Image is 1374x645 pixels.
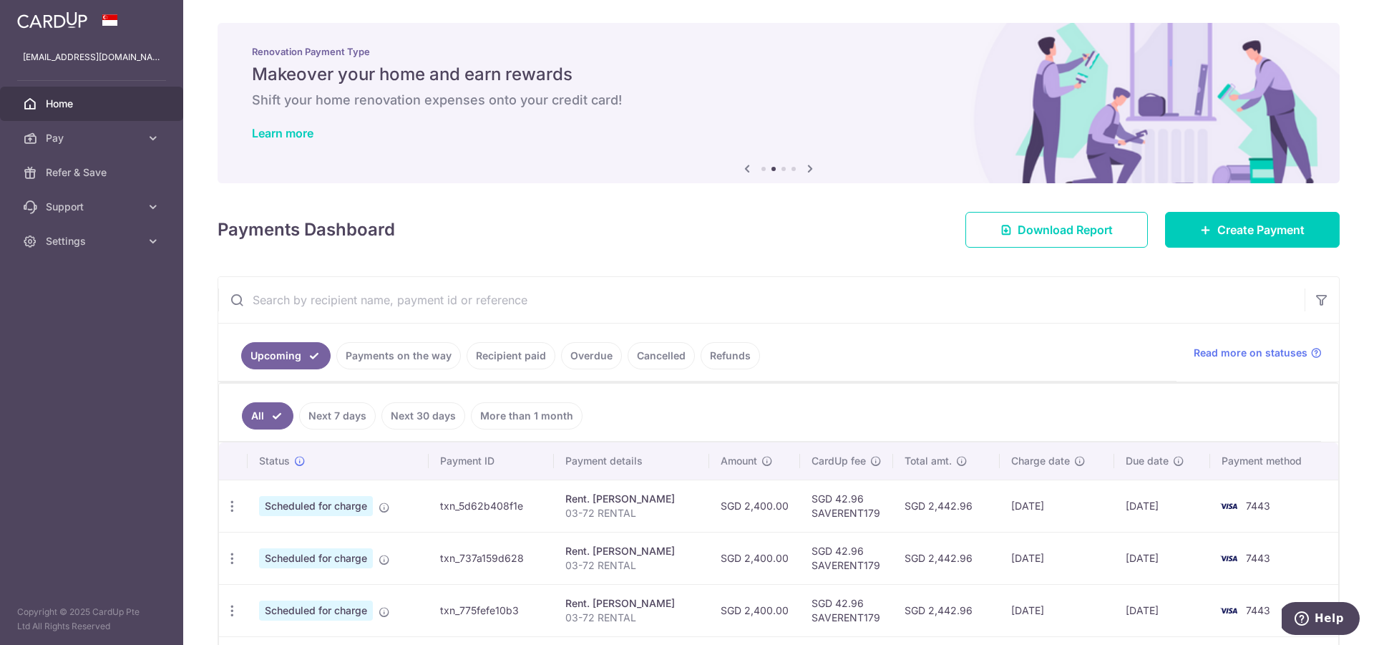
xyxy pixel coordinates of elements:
[893,584,1000,636] td: SGD 2,442.96
[429,584,554,636] td: txn_775fefe10b3
[965,212,1148,248] a: Download Report
[252,46,1305,57] p: Renovation Payment Type
[46,131,140,145] span: Pay
[381,402,465,430] a: Next 30 days
[259,454,290,468] span: Status
[259,601,373,621] span: Scheduled for charge
[1194,346,1307,360] span: Read more on statuses
[800,532,893,584] td: SGD 42.96 SAVERENT179
[429,442,554,480] th: Payment ID
[1214,498,1243,515] img: Bank Card
[893,480,1000,532] td: SGD 2,442.96
[242,402,293,430] a: All
[252,63,1305,86] h5: Makeover your home and earn rewards
[800,584,893,636] td: SGD 42.96 SAVERENT179
[252,126,313,140] a: Learn more
[336,342,461,369] a: Payments on the way
[565,544,698,558] div: Rent. [PERSON_NAME]
[1246,500,1270,512] span: 7443
[1000,532,1114,584] td: [DATE]
[709,480,800,532] td: SGD 2,400.00
[46,234,140,248] span: Settings
[299,402,376,430] a: Next 7 days
[800,480,893,532] td: SGD 42.96 SAVERENT179
[709,584,800,636] td: SGD 2,400.00
[259,548,373,568] span: Scheduled for charge
[561,342,622,369] a: Overdue
[1126,454,1169,468] span: Due date
[1011,454,1070,468] span: Charge date
[565,558,698,573] p: 03-72 RENTAL
[46,200,140,214] span: Support
[429,532,554,584] td: txn_737a159d628
[893,532,1000,584] td: SGD 2,442.96
[565,492,698,506] div: Rent. [PERSON_NAME]
[218,277,1305,323] input: Search by recipient name, payment id or reference
[259,496,373,516] span: Scheduled for charge
[1000,480,1114,532] td: [DATE]
[1282,602,1360,638] iframe: Opens a widget where you can find more information
[467,342,555,369] a: Recipient paid
[812,454,866,468] span: CardUp fee
[1210,442,1338,480] th: Payment method
[1114,584,1210,636] td: [DATE]
[429,480,554,532] td: txn_5d62b408f1e
[1165,212,1340,248] a: Create Payment
[252,92,1305,109] h6: Shift your home renovation expenses onto your credit card!
[1217,221,1305,238] span: Create Payment
[628,342,695,369] a: Cancelled
[1018,221,1113,238] span: Download Report
[1246,552,1270,564] span: 7443
[218,217,395,243] h4: Payments Dashboard
[218,23,1340,183] img: Renovation banner
[1194,346,1322,360] a: Read more on statuses
[471,402,583,430] a: More than 1 month
[1114,480,1210,532] td: [DATE]
[701,342,760,369] a: Refunds
[1000,584,1114,636] td: [DATE]
[17,11,87,29] img: CardUp
[1214,550,1243,567] img: Bank Card
[1214,602,1243,619] img: Bank Card
[241,342,331,369] a: Upcoming
[46,97,140,111] span: Home
[565,596,698,611] div: Rent. [PERSON_NAME]
[1246,604,1270,616] span: 7443
[554,442,709,480] th: Payment details
[565,611,698,625] p: 03-72 RENTAL
[46,165,140,180] span: Refer & Save
[565,506,698,520] p: 03-72 RENTAL
[721,454,757,468] span: Amount
[1114,532,1210,584] td: [DATE]
[905,454,952,468] span: Total amt.
[709,532,800,584] td: SGD 2,400.00
[23,50,160,64] p: [EMAIL_ADDRESS][DOMAIN_NAME]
